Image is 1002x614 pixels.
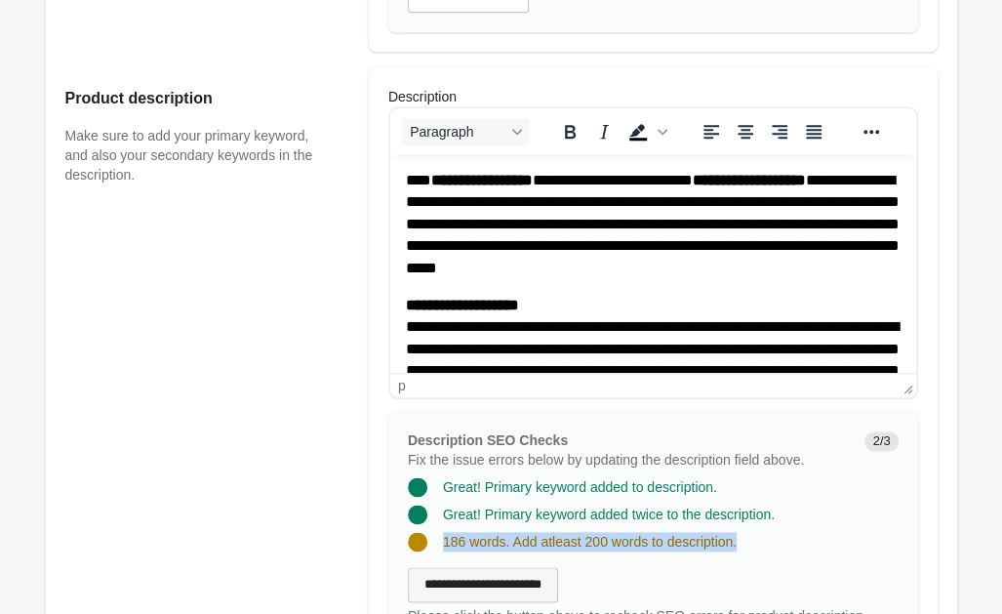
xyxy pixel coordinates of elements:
[729,118,762,145] button: Align center
[408,432,568,448] span: Description SEO Checks
[390,154,916,373] iframe: Rich Text Area
[896,374,916,397] div: Press the Up and Down arrow keys to resize the editor.
[65,87,330,110] h2: Product description
[402,118,529,145] button: Blocks
[410,124,505,140] span: Paragraph
[65,126,330,184] p: Make sure to add your primary keyword, and also your secondary keywords in the description.
[621,118,670,145] div: Background color
[695,118,728,145] button: Align left
[408,450,850,470] p: Fix the issue errors below by updating the description field above.
[443,507,775,522] span: Great! Primary keyword added twice to the description.
[443,534,737,550] span: 186 words. Add atleast 200 words to description.
[797,118,830,145] button: Justify
[398,378,406,393] div: p
[864,431,898,451] span: 2/3
[443,479,717,495] span: Great! Primary keyword added to description.
[763,118,796,145] button: Align right
[855,118,888,145] button: Reveal or hide additional toolbar items
[587,118,621,145] button: Italic
[553,118,586,145] button: Bold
